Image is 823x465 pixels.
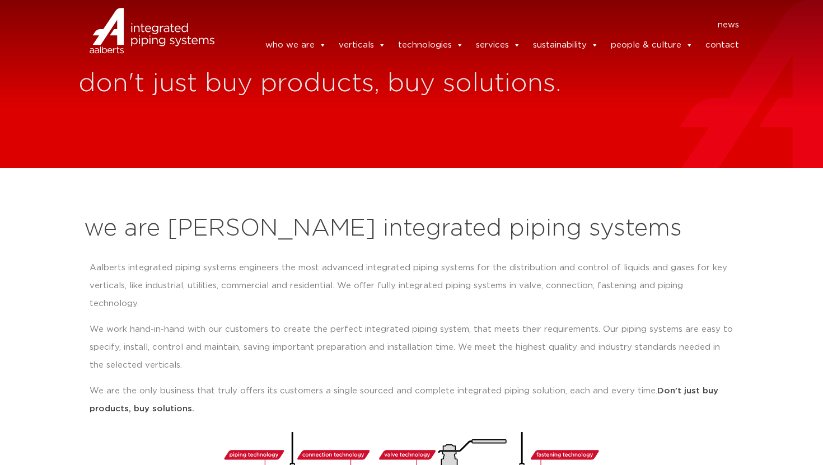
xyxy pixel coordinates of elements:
a: services [476,34,521,57]
a: news [718,16,739,34]
a: technologies [398,34,464,57]
a: verticals [339,34,386,57]
h2: we are [PERSON_NAME] integrated piping systems [84,215,739,242]
p: Aalberts integrated piping systems engineers the most advanced integrated piping systems for the ... [90,259,733,313]
p: We work hand-in-hand with our customers to create the perfect integrated piping system, that meet... [90,321,733,374]
nav: Menu [231,16,739,34]
a: people & culture [611,34,693,57]
p: We are the only business that truly offers its customers a single sourced and complete integrated... [90,382,733,418]
a: who we are [265,34,326,57]
a: contact [705,34,739,57]
a: sustainability [533,34,598,57]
